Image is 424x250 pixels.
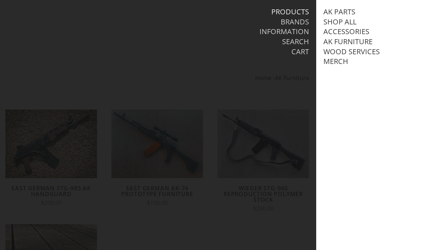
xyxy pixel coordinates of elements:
[282,37,309,46] a: Search
[291,47,309,56] a: Cart
[323,27,369,36] a: Accessories
[323,37,373,46] a: AK Furniture
[323,17,356,27] a: Shop All
[323,47,380,56] a: Wood Services
[271,7,309,17] a: Products
[259,27,309,36] a: Information
[281,17,309,27] a: Brands
[323,7,355,17] a: AK Parts
[323,57,348,66] a: Merch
